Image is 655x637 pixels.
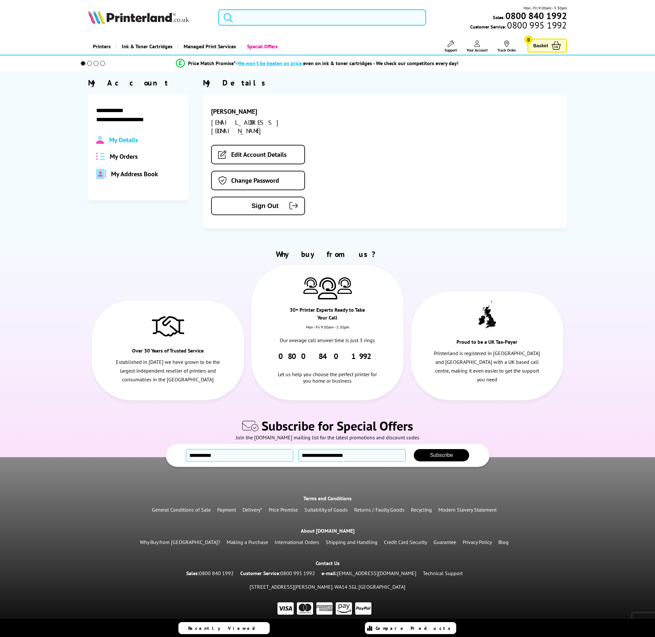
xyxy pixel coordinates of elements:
[376,625,454,631] span: Compare Products
[498,539,509,545] a: Blog
[178,622,270,634] a: Recently Viewed
[337,570,416,576] a: [EMAIL_ADDRESS][DOMAIN_NAME]
[109,136,138,144] span: My Details
[116,38,177,55] a: Ink & Toner Cartridges
[177,38,241,55] a: Managed Print Services
[354,506,404,513] a: Returns / Faulty Goods
[274,361,381,384] div: Let us help you choose the perfect printer for you home or business
[88,10,189,24] img: Printerland Logo
[211,118,326,135] div: [EMAIL_ADDRESS][DOMAIN_NAME]
[355,602,371,615] img: PayPal
[445,48,457,52] span: Support
[96,153,105,160] img: all-order.svg
[251,325,404,336] div: Mon - Fri 9:00am - 5.30pm
[434,349,540,384] p: Printerland is registered in [GEOGRAPHIC_DATA] and [GEOGRAPHIC_DATA] with a UK based call centre,...
[269,506,298,513] a: Price Promise
[88,78,189,88] div: My Account
[88,249,567,259] h2: Why buy from us?
[243,506,262,513] a: Delivery*
[289,306,366,325] div: 30+ Printer Experts Ready to Take Your Call
[423,570,463,576] a: Technical Support
[470,22,567,30] span: Customer Service:
[277,602,294,615] img: VISA
[463,539,492,545] a: Privacy Policy
[241,38,283,55] a: Special Offers
[438,506,497,513] a: Modern Slavery Statement
[525,36,533,44] span: 0
[88,10,210,25] a: Printerland Logo
[88,38,116,55] a: Printers
[211,197,305,215] button: Sign Out
[188,625,262,631] span: Recently Viewed
[221,202,278,210] span: Sign Out
[152,313,184,339] img: Trusted Service
[414,449,469,461] button: Subscribe
[524,5,567,11] span: Mon - Fri 9:00am - 5:30pm
[199,570,234,576] a: 0800 840 1992
[318,277,337,300] img: Printer Experts
[322,569,416,578] p: e-mail:
[96,136,104,144] img: Profile.svg
[527,39,567,52] a: Basket 0
[238,60,303,66] span: We won’t be beaten on price,
[203,78,567,88] div: My Details
[304,506,348,513] a: Suitability of Goods
[217,506,236,513] a: Payment
[467,48,488,52] span: Your Account
[533,41,548,50] span: Basket
[365,622,456,634] a: Compare Products
[110,152,138,161] span: My Orders
[211,171,305,190] a: Change Password
[506,22,567,28] span: 0800 995 1992
[430,452,453,458] span: Subscribe
[278,351,377,361] a: 0800 840 1992
[504,13,567,19] a: 0800 840 1992
[467,41,488,52] a: Your Account
[478,300,496,330] img: UK tax payer
[186,569,234,578] p: Sales:
[449,338,525,349] div: Proud to be a UK Tax-Payer
[497,41,516,52] a: Track Order
[336,602,352,615] img: pay by amazon
[140,539,220,545] a: Why Buy from [GEOGRAPHIC_DATA]?
[152,506,211,513] a: General Conditions of Sale
[316,602,333,615] img: AMEX
[262,417,413,434] span: Subscribe for Special Offers
[326,539,378,545] a: Shipping and Handling
[275,539,319,545] a: International Orders
[274,336,381,345] p: Our average call answer time is just 3 rings
[337,277,352,294] img: Printer Experts
[211,145,305,164] a: Edit Account Details
[3,434,652,444] div: Join the [DOMAIN_NAME] mailing list for the latest promotions and discount codes
[236,60,458,66] div: - even on ink & toner cartridges - We check our competitors every day!
[493,14,504,20] span: Sales:
[111,170,158,178] span: My Address Book
[122,38,173,55] span: Ink & Toner Cartridges
[445,41,457,52] a: Support
[411,506,432,513] a: Recycling
[280,570,315,576] a: 0800 995 1992
[96,169,106,179] img: address-book-duotone-solid.svg
[384,539,427,545] a: Credit Card Security
[211,107,326,116] div: [PERSON_NAME]
[115,358,221,384] p: Established in [DATE] we have grown to be the largest independent reseller of printers and consum...
[240,569,315,578] p: Customer Service:
[72,58,563,69] li: modal_Promise
[303,277,318,294] img: Printer Experts
[434,539,456,545] a: Guarantee
[227,539,268,545] a: Making a Purchase
[297,602,313,615] img: Master Card
[505,10,567,22] b: 0800 840 1992
[130,347,206,358] div: Over 30 Years of Trusted Service
[188,60,236,66] span: Price Match Promise*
